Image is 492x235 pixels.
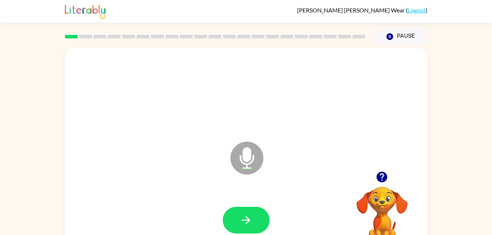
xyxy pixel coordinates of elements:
[408,7,426,14] a: Logout
[297,7,406,14] span: [PERSON_NAME] [PERSON_NAME] Wear
[65,3,106,19] img: Literably
[374,28,428,45] button: Pause
[297,7,428,14] div: ( )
